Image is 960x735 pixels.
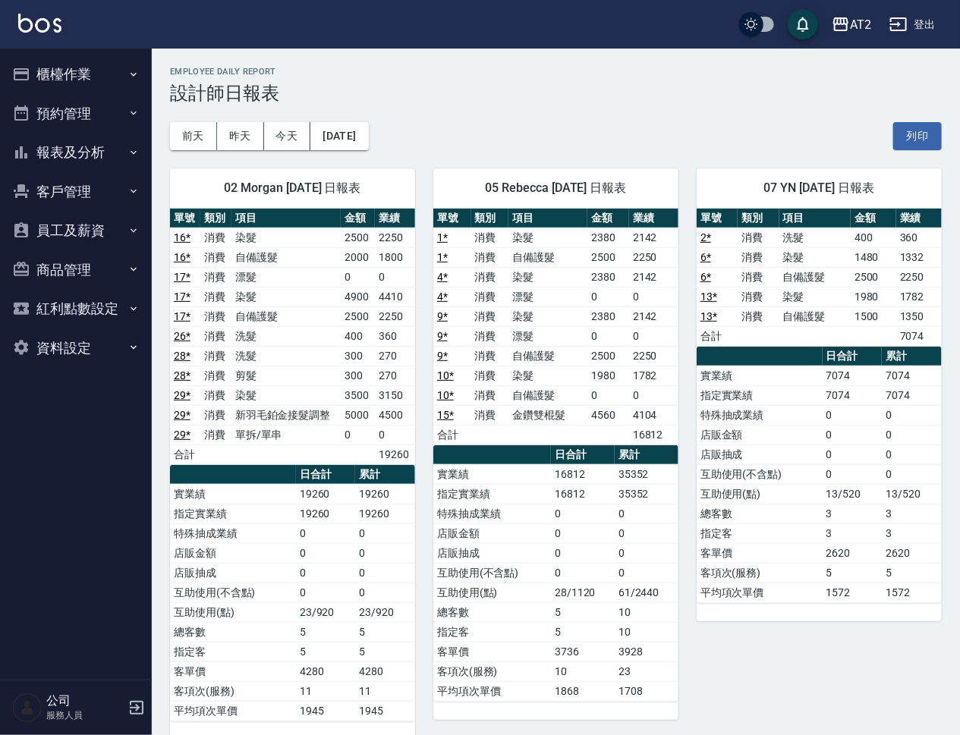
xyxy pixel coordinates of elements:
[433,523,551,543] td: 店販金額
[341,405,375,425] td: 5000
[375,267,415,287] td: 0
[471,366,509,385] td: 消費
[200,346,231,366] td: 消費
[296,543,356,563] td: 0
[296,583,356,602] td: 0
[851,287,896,306] td: 1980
[341,267,375,287] td: 0
[170,622,296,642] td: 總客數
[629,366,678,385] td: 1782
[629,326,678,346] td: 0
[170,465,415,721] table: a dense table
[882,464,942,484] td: 0
[355,465,415,485] th: 累計
[779,306,851,326] td: 自備護髮
[823,484,883,504] td: 13/520
[896,228,942,247] td: 360
[697,523,823,543] td: 指定客
[375,444,415,464] td: 19260
[882,366,942,385] td: 7074
[170,523,296,543] td: 特殊抽成業績
[170,209,200,228] th: 單號
[375,287,415,306] td: 4410
[296,484,356,504] td: 19260
[629,228,678,247] td: 2142
[433,209,678,445] table: a dense table
[896,306,942,326] td: 1350
[697,444,823,464] td: 店販抽成
[296,504,356,523] td: 19260
[433,543,551,563] td: 店販抽成
[6,328,146,368] button: 資料設定
[551,661,615,681] td: 10
[697,425,823,444] td: 店販金額
[200,306,231,326] td: 消費
[697,504,823,523] td: 總客數
[355,681,415,701] td: 11
[170,444,200,464] td: 合計
[715,181,924,196] span: 07 YN [DATE] 日報表
[823,444,883,464] td: 0
[433,464,551,484] td: 實業績
[355,583,415,602] td: 0
[355,701,415,721] td: 1945
[6,94,146,133] button: 預約管理
[697,484,823,504] td: 互助使用(點)
[551,583,615,602] td: 28/1120
[629,287,678,306] td: 0
[629,209,678,228] th: 業績
[615,563,678,583] td: 0
[341,209,375,228] th: 金額
[823,543,883,563] td: 2620
[231,267,342,287] td: 漂髮
[615,642,678,661] td: 3928
[823,523,883,543] td: 3
[375,306,415,326] td: 2250
[375,385,415,405] td: 3150
[355,523,415,543] td: 0
[433,209,471,228] th: 單號
[615,445,678,465] th: 累計
[433,504,551,523] td: 特殊抽成業績
[170,661,296,681] td: 客單價
[587,346,629,366] td: 2500
[296,523,356,543] td: 0
[551,563,615,583] td: 0
[615,602,678,622] td: 10
[433,445,678,702] table: a dense table
[587,228,629,247] td: 2380
[433,681,551,701] td: 平均項次單價
[296,465,356,485] th: 日合計
[508,366,587,385] td: 染髮
[296,681,356,701] td: 11
[355,484,415,504] td: 19260
[551,642,615,661] td: 3736
[355,543,415,563] td: 0
[296,563,356,583] td: 0
[170,209,415,465] table: a dense table
[471,405,509,425] td: 消費
[231,425,342,444] td: 單拆/單串
[587,287,629,306] td: 0
[850,15,871,34] div: AT2
[217,122,264,150] button: 昨天
[629,405,678,425] td: 4104
[231,228,342,247] td: 染髮
[12,693,42,723] img: Person
[851,306,896,326] td: 1500
[433,425,471,444] td: 合計
[200,326,231,346] td: 消費
[508,267,587,287] td: 染髮
[823,366,883,385] td: 7074
[738,209,779,228] th: 類別
[231,346,342,366] td: 洗髮
[738,267,779,287] td: 消費
[823,425,883,444] td: 0
[738,306,779,326] td: 消費
[200,287,231,306] td: 消費
[264,122,311,150] button: 今天
[200,267,231,287] td: 消費
[170,701,296,721] td: 平均項次單價
[341,247,375,267] td: 2000
[6,55,146,94] button: 櫃檯作業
